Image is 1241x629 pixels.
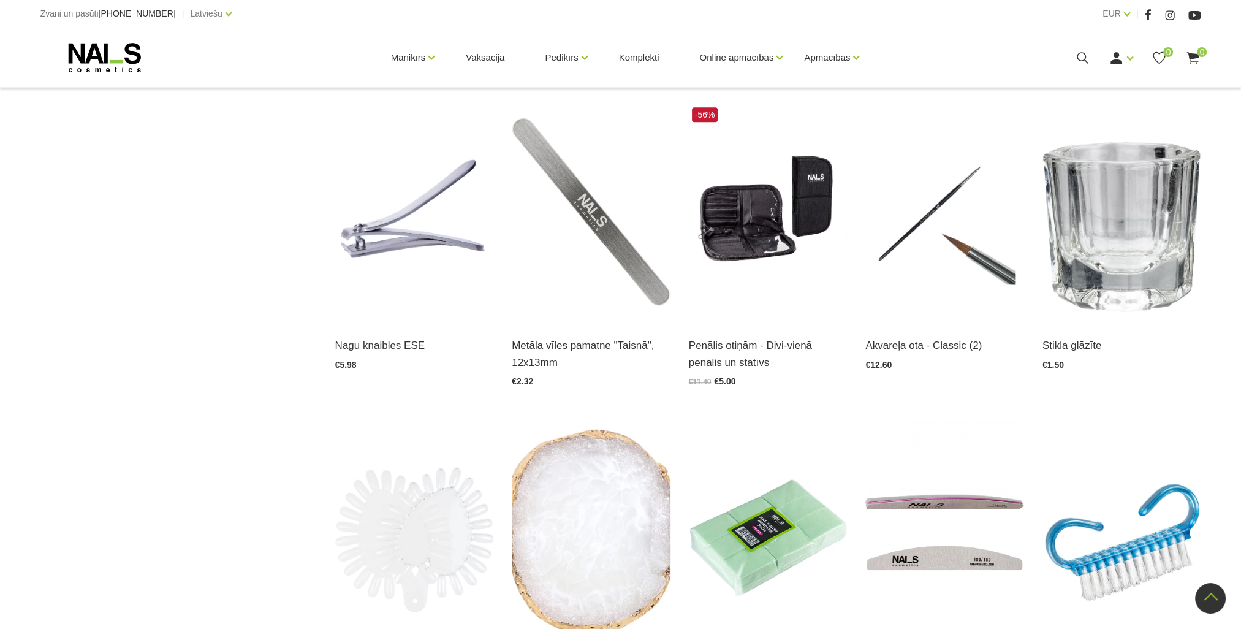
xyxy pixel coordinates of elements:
span: €2.32 [512,376,533,386]
a: EUR [1102,6,1121,21]
a: Pedikīrs [545,33,578,82]
a: Latviešu [191,6,222,21]
img: Nerūsējošā tērauda nagu knaibles.... [335,104,494,322]
span: 0 [1163,47,1173,57]
span: €5.98 [335,360,357,370]
span: | [1136,6,1139,21]
a: 0 [1185,50,1201,66]
div: Zvani un pasūti [40,6,176,21]
a: Stikla glāzīte [1042,337,1201,354]
span: €11.40 [689,378,712,386]
a: Manikīrs [391,33,426,82]
span: €5.00 [714,376,735,386]
span: | [182,6,184,21]
img: Ērta, izturīga stikla glāzīte.Izmērs: H: 3cm/ Ø 2.7cm... [1042,104,1201,322]
a: Akvareļa ota - Classic (2) [865,337,1024,354]
img: Penālis un statīvs 2in1. Melns, izturīgs, ērtai otu uzglabāšanai un lietošanai, Viegli kopjams.Iz... [689,104,848,322]
a: [PHONE_NUMBER] [99,9,176,18]
a: Online apmācības [699,33,773,82]
span: 0 [1197,47,1207,57]
a: 0 [1152,50,1167,66]
img: METĀLA VĪĻU PAMATNESVeidi:- 180 x 28 mm (Half Moon)- 90 x 25 mm (Straight Buff)- “Taisnā”, 12x13m... [512,104,670,322]
a: Komplekti [609,28,669,87]
span: -56% [692,107,718,122]
a: Apmācības [804,33,850,82]
a: Vaksācija [456,28,514,87]
a: Metāla vīles pamatne "Taisnā", 12x13mm [512,337,670,370]
img: Ota akvarēļu dizaina veidošanai.Divi veidi:- 001- 004... [865,104,1024,322]
a: Penālis otiņām - Divi-vienā penālis un statīvs [689,337,848,370]
span: €1.50 [1042,360,1064,370]
a: Nagu knaibles ESE [335,337,494,354]
span: €12.60 [865,360,892,370]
